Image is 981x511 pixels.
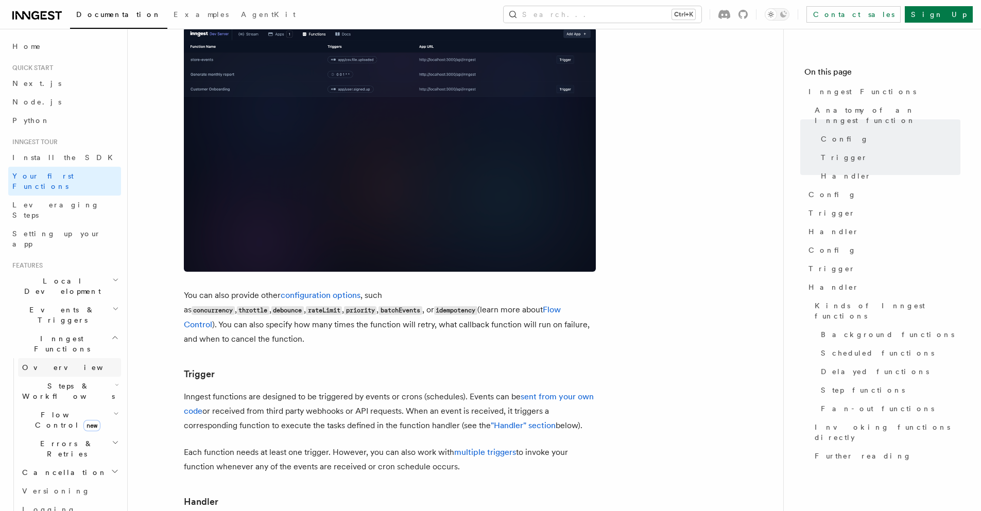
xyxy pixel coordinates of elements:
[8,196,121,224] a: Leveraging Steps
[83,420,100,431] span: new
[184,390,596,433] p: Inngest functions are designed to be triggered by events or crons (schedules). Events can be or r...
[12,230,101,248] span: Setting up your app
[817,167,960,185] a: Handler
[8,111,121,130] a: Python
[808,86,916,97] span: Inngest Functions
[344,306,376,315] code: priority
[8,64,53,72] span: Quick start
[821,385,905,395] span: Step functions
[817,381,960,399] a: Step functions
[765,8,789,21] button: Toggle dark mode
[306,306,342,315] code: rateLimit
[817,130,960,148] a: Config
[237,306,269,315] code: throttle
[8,167,121,196] a: Your first Functions
[8,138,58,146] span: Inngest tour
[804,222,960,241] a: Handler
[8,333,111,354] span: Inngest Functions
[76,10,161,19] span: Documentation
[811,296,960,325] a: Kinds of Inngest functions
[8,261,43,270] span: Features
[817,344,960,362] a: Scheduled functions
[821,348,934,358] span: Scheduled functions
[808,189,856,200] span: Config
[18,438,112,459] span: Errors & Retries
[235,3,302,28] a: AgentKit
[434,306,477,315] code: idempotency
[18,406,121,434] button: Flow Controlnew
[491,420,556,430] a: "Handler" section
[18,410,113,430] span: Flow Control
[811,447,960,465] a: Further reading
[281,290,360,300] a: configuration options
[817,325,960,344] a: Background functions
[18,377,121,406] button: Steps & Workflows
[815,301,960,321] span: Kinds of Inngest functions
[808,245,856,255] span: Config
[804,204,960,222] a: Trigger
[808,263,855,274] span: Trigger
[241,10,296,19] span: AgentKit
[815,105,960,126] span: Anatomy of an Inngest function
[184,495,218,509] a: Handler
[271,306,304,315] code: debounce
[22,487,90,495] span: Versioning
[811,101,960,130] a: Anatomy of an Inngest function
[12,79,61,87] span: Next.js
[817,362,960,381] a: Delayed functions
[18,467,107,478] span: Cancellation
[12,172,74,190] span: Your first Functions
[12,201,99,219] span: Leveraging Steps
[8,74,121,93] a: Next.js
[184,305,561,329] a: Flow Control
[22,363,128,372] span: Overview
[821,329,954,340] span: Background functions
[167,3,235,28] a: Examples
[174,10,229,19] span: Examples
[815,422,960,443] span: Invoking functions directly
[184,367,215,381] a: Trigger
[817,148,960,167] a: Trigger
[821,134,869,144] span: Config
[8,148,121,167] a: Install the SDK
[454,447,516,457] a: multiple triggers
[8,301,121,329] button: Events & Triggers
[18,358,121,377] a: Overview
[804,82,960,101] a: Inngest Functions
[18,463,121,482] button: Cancellation
[804,66,960,82] h4: On this page
[184,27,596,272] img: Screenshot of the Inngest Dev Server interface showing three functions listed under the 'Function...
[8,272,121,301] button: Local Development
[18,482,121,500] a: Versioning
[808,282,859,292] span: Handler
[672,9,695,20] kbd: Ctrl+K
[804,278,960,296] a: Handler
[12,41,41,51] span: Home
[804,241,960,259] a: Config
[8,224,121,253] a: Setting up your app
[12,153,119,162] span: Install the SDK
[817,399,960,418] a: Fan-out functions
[821,171,871,181] span: Handler
[184,392,594,416] a: sent from your own code
[821,152,868,163] span: Trigger
[804,185,960,204] a: Config
[821,403,934,414] span: Fan-out functions
[815,451,911,461] span: Further reading
[18,381,115,401] span: Steps & Workflows
[808,208,855,218] span: Trigger
[70,3,167,29] a: Documentation
[8,276,112,296] span: Local Development
[8,93,121,111] a: Node.js
[905,6,973,23] a: Sign Up
[192,306,235,315] code: concurrency
[12,98,61,106] span: Node.js
[8,37,121,56] a: Home
[504,6,701,23] button: Search...Ctrl+K
[18,434,121,463] button: Errors & Retries
[821,366,929,377] span: Delayed functions
[184,445,596,474] p: Each function needs at least one trigger. However, you can also work with to invoke your function...
[811,418,960,447] a: Invoking functions directly
[808,226,859,237] span: Handler
[378,306,422,315] code: batchEvents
